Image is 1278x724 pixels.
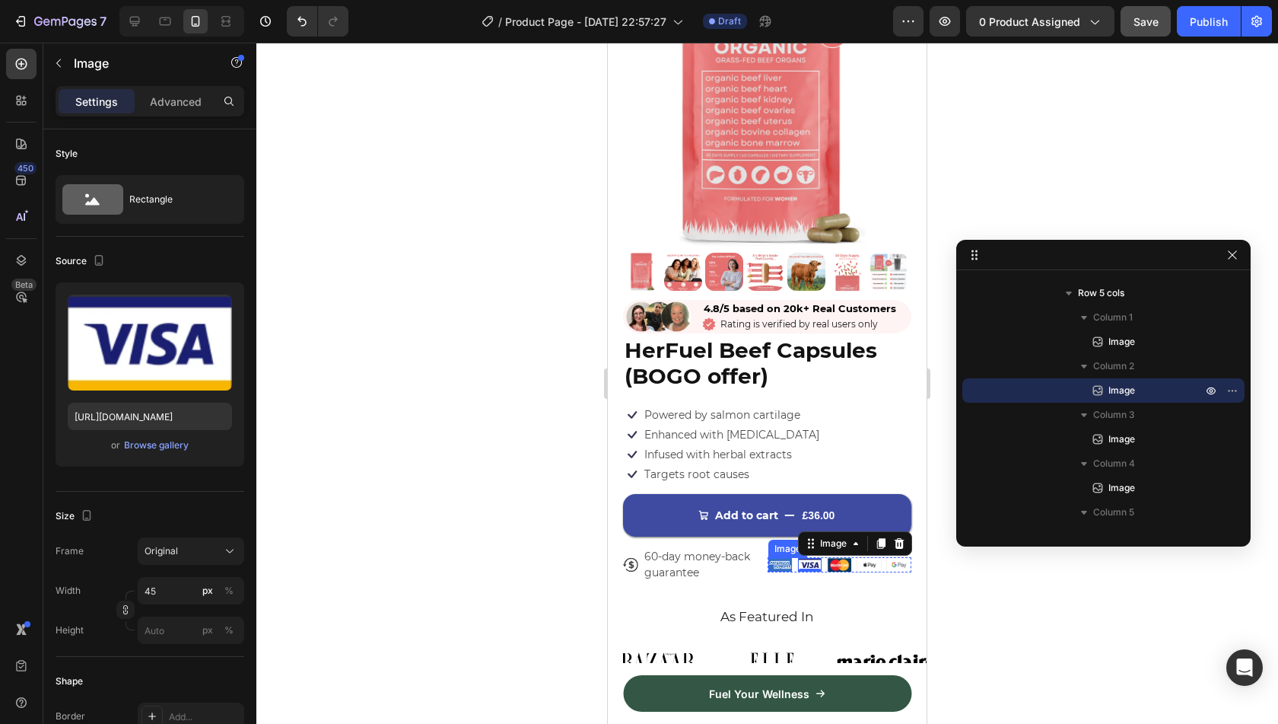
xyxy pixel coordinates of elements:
div: px [202,624,213,637]
span: Image [1108,480,1135,496]
input: https://example.com/image.jpg [68,403,232,430]
div: Shape [56,675,83,688]
span: Column 3 [1093,407,1135,423]
iframe: Design area [608,43,927,724]
div: Rectangle [129,182,222,217]
span: Product Page - [DATE] 22:57:27 [505,14,666,30]
span: Image [1108,383,1135,398]
span: Column 4 [1093,456,1135,471]
button: % [199,582,217,600]
label: Width [56,584,81,598]
span: Image [1108,432,1135,447]
span: Draft [718,14,741,28]
button: Browse gallery [123,438,189,453]
span: / [498,14,502,30]
button: % [199,621,217,639]
div: Browse gallery [124,439,189,452]
div: Open Intercom Messenger [1226,649,1263,686]
div: Publish [1190,14,1228,30]
span: Row 5 cols [1078,285,1124,301]
a: Fuel Your Wellness [15,633,304,669]
button: 7 [6,6,113,37]
div: Border [56,710,85,723]
button: Save [1121,6,1171,37]
p: Image [74,54,203,72]
p: 7 [100,12,106,30]
div: Beta [11,279,37,291]
span: Save [1133,15,1159,28]
span: Column 5 [1093,505,1134,520]
input: px% [138,617,244,644]
img: preview-image [68,295,232,391]
img: gempages_432750572815254551-a62c7382-44b5-4b8a-b2af-4bef057d11ea.svg [229,601,328,637]
button: px [220,621,238,639]
label: Height [56,624,84,637]
div: Size [56,506,96,527]
label: Frame [56,544,84,558]
p: Fuel Your Wellness [101,643,202,659]
div: px [202,584,213,598]
button: px [220,582,238,600]
p: Settings [75,94,118,110]
div: % [224,624,234,637]
button: Original [138,537,244,565]
div: Undo/Redo [287,6,348,37]
div: % [224,584,234,598]
input: px% [138,577,244,604]
span: Column 2 [1093,359,1134,374]
div: 450 [14,162,37,174]
span: or [111,436,120,454]
div: Style [56,147,78,161]
span: Image [1108,334,1135,349]
button: 0 product assigned [966,6,1114,37]
span: 0 product assigned [979,14,1080,30]
button: Publish [1177,6,1241,37]
div: Source [56,251,108,272]
span: Original [145,544,178,558]
p: Advanced [150,94,202,110]
span: Column 1 [1093,310,1133,325]
span: Image [1108,529,1135,544]
div: Add... [169,710,240,724]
